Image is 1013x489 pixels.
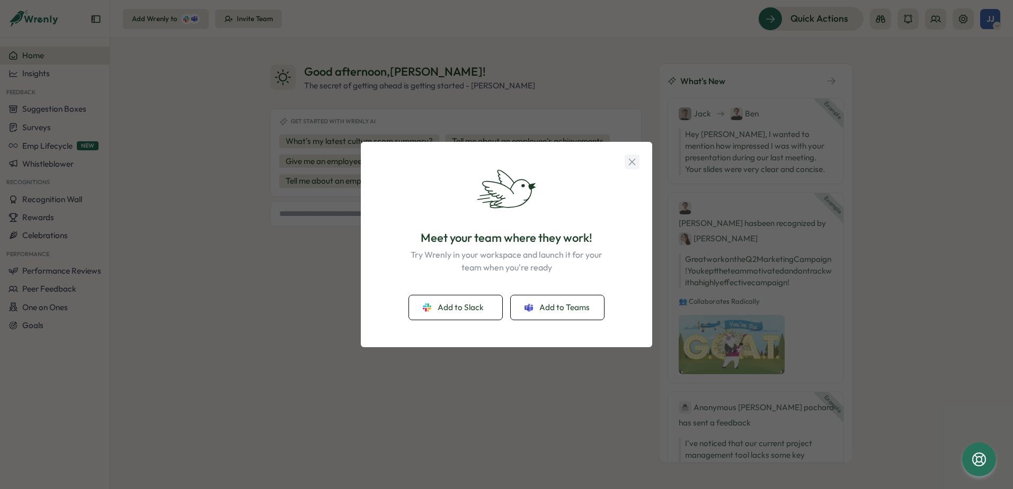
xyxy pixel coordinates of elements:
span: Add to Slack [438,302,484,313]
span: Add to Teams [539,302,590,313]
p: Try Wrenly in your workspace and launch it for your team when you're ready [405,248,608,275]
button: Add to Slack [409,295,502,320]
button: Add to Teams [511,295,604,320]
p: Meet your team where they work! [421,230,592,246]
